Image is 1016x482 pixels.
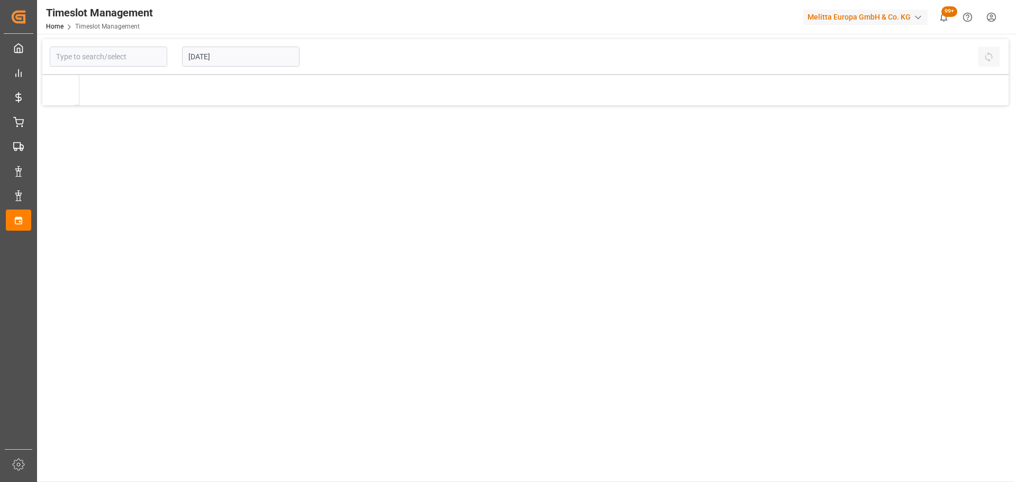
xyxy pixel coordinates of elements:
button: Melitta Europa GmbH & Co. KG [803,7,932,27]
a: Home [46,23,63,30]
div: Melitta Europa GmbH & Co. KG [803,10,928,25]
span: 99+ [941,6,957,17]
div: Timeslot Management [46,5,153,21]
input: Type to search/select [50,47,167,67]
input: DD-MM-YYYY [182,47,300,67]
button: show 100 new notifications [932,5,956,29]
button: Help Center [956,5,979,29]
